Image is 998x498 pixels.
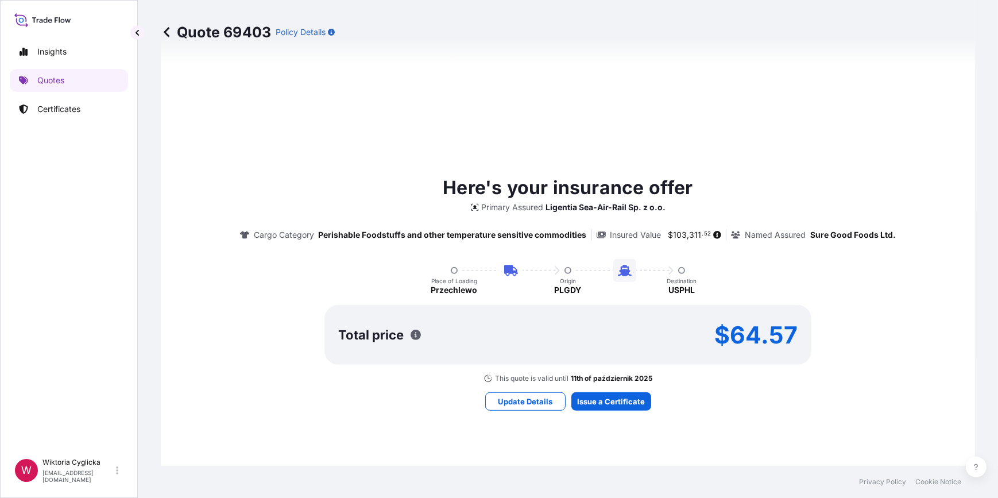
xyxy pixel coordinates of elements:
a: Quotes [10,69,128,92]
a: Privacy Policy [859,477,906,487]
p: Insights [37,46,67,57]
span: 52 [704,232,711,236]
button: Update Details [485,392,566,411]
p: Primary Assured [482,202,544,213]
p: Issue a Certificate [577,396,645,407]
p: [EMAIL_ADDRESS][DOMAIN_NAME] [42,469,114,483]
p: Cargo Category [254,229,314,241]
p: Here's your insurance offer [443,174,693,202]
p: Total price [338,329,404,341]
a: Certificates [10,98,128,121]
p: Certificates [37,103,80,115]
p: PLGDY [555,284,582,296]
p: USPHL [668,284,695,296]
span: 311 [690,231,702,239]
p: Destination [667,277,697,284]
span: , [687,231,690,239]
p: Origin [560,277,576,284]
p: Wiktoria Cyglicka [42,458,114,467]
p: Przechlewo [431,284,478,296]
p: 11th of październik 2025 [571,374,652,383]
p: $64.57 [714,326,798,344]
span: $ [668,231,674,239]
span: . [702,232,704,236]
p: Quotes [37,75,64,86]
p: Quote 69403 [161,23,271,41]
p: Perishable Foodstuffs and other temperature sensitive commodities [319,229,587,241]
p: Sure Good Foods Ltd. [810,229,896,241]
p: Insured Value [610,229,662,241]
p: Place of Loading [431,277,477,284]
p: Update Details [498,396,552,407]
span: W [21,465,32,476]
p: Ligentia Sea-Air-Rail Sp. z o.o. [546,202,666,213]
p: Policy Details [276,26,326,38]
button: Issue a Certificate [571,392,651,411]
a: Cookie Notice [915,477,961,487]
a: Insights [10,40,128,63]
span: 103 [674,231,687,239]
p: Named Assured [745,229,806,241]
p: This quote is valid until [495,374,568,383]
